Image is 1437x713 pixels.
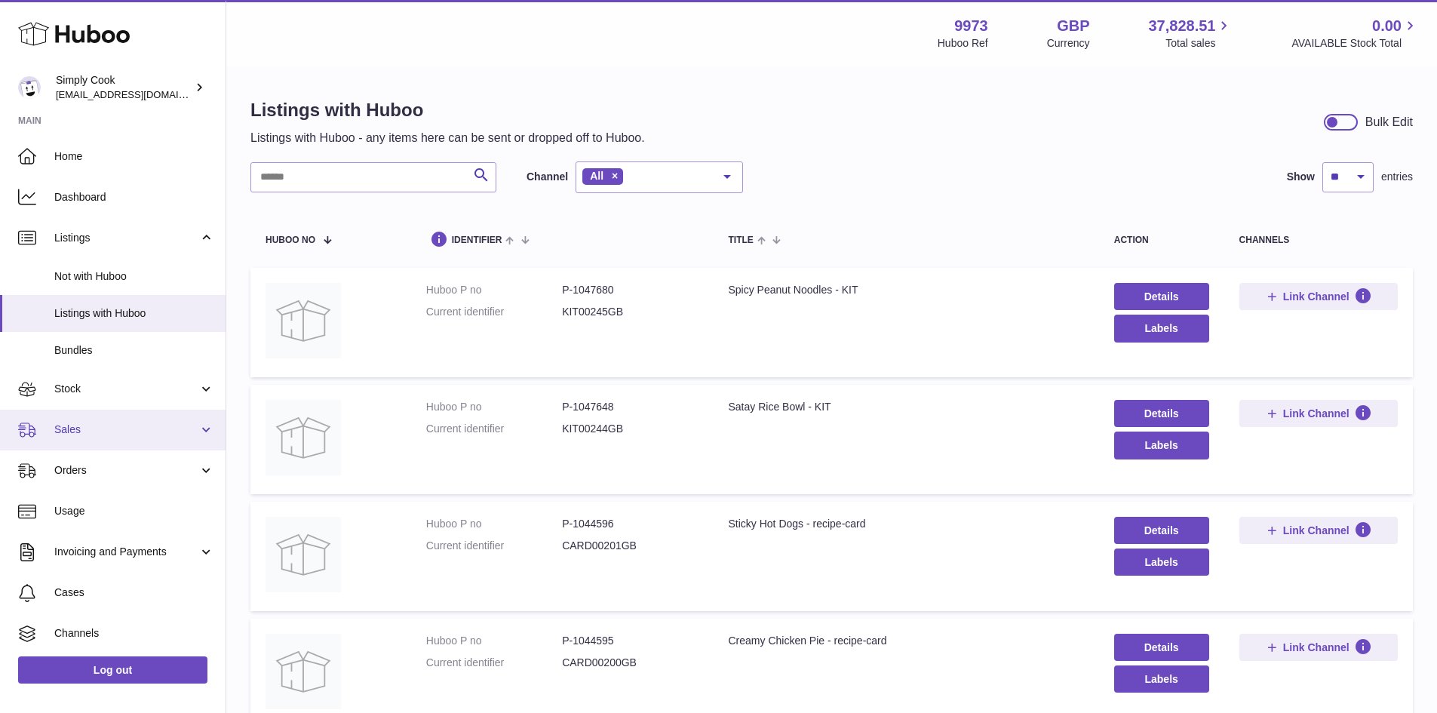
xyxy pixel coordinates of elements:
dd: P-1047680 [562,283,698,297]
span: Link Channel [1283,407,1349,420]
span: AVAILABLE Stock Total [1291,36,1419,51]
div: Satay Rice Bowl - KIT [728,400,1083,414]
a: Details [1114,283,1209,310]
dt: Current identifier [426,422,562,436]
span: Not with Huboo [54,269,214,284]
span: Stock [54,382,198,396]
dd: KIT00245GB [562,305,698,319]
span: Bundles [54,343,214,358]
button: Labels [1114,549,1209,576]
img: Sticky Hot Dogs - recipe-card [266,517,341,592]
button: Link Channel [1239,517,1398,544]
span: All [590,170,603,182]
img: Satay Rice Bowl - KIT [266,400,341,475]
div: Spicy Peanut Noodles - KIT [728,283,1083,297]
span: Cases [54,585,214,600]
span: Channels [54,626,214,641]
p: Listings with Huboo - any items here can be sent or dropped off to Huboo. [250,130,645,146]
span: Link Channel [1283,524,1349,537]
a: Details [1114,400,1209,427]
span: 37,828.51 [1148,16,1215,36]
button: Link Channel [1239,400,1398,427]
dd: P-1047648 [562,400,698,414]
div: Creamy Chicken Pie - recipe-card [728,634,1083,648]
button: Labels [1114,665,1209,693]
a: Details [1114,517,1209,544]
span: identifier [452,235,502,245]
div: channels [1239,235,1398,245]
span: Usage [54,504,214,518]
label: Show [1287,170,1315,184]
dt: Huboo P no [426,400,562,414]
dt: Current identifier [426,656,562,670]
span: Listings [54,231,198,245]
div: action [1114,235,1209,245]
span: Invoicing and Payments [54,545,198,559]
dt: Huboo P no [426,517,562,531]
span: Listings with Huboo [54,306,214,321]
span: Orders [54,463,198,478]
a: Log out [18,656,207,684]
span: title [728,235,753,245]
button: Labels [1114,315,1209,342]
a: 37,828.51 Total sales [1148,16,1233,51]
dt: Huboo P no [426,283,562,297]
div: Huboo Ref [938,36,988,51]
a: Details [1114,634,1209,661]
span: Huboo no [266,235,315,245]
span: Dashboard [54,190,214,204]
dt: Huboo P no [426,634,562,648]
span: Link Channel [1283,290,1349,303]
button: Link Channel [1239,283,1398,310]
dt: Current identifier [426,305,562,319]
dd: CARD00201GB [562,539,698,553]
dd: CARD00200GB [562,656,698,670]
span: Home [54,149,214,164]
div: Bulk Edit [1365,114,1413,131]
span: entries [1381,170,1413,184]
a: 0.00 AVAILABLE Stock Total [1291,16,1419,51]
h1: Listings with Huboo [250,98,645,122]
label: Channel [527,170,568,184]
div: Simply Cook [56,73,192,102]
div: Sticky Hot Dogs - recipe-card [728,517,1083,531]
div: Currency [1047,36,1090,51]
img: internalAdmin-9973@internal.huboo.com [18,76,41,99]
button: Labels [1114,432,1209,459]
img: Creamy Chicken Pie - recipe-card [266,634,341,709]
img: Spicy Peanut Noodles - KIT [266,283,341,358]
span: [EMAIL_ADDRESS][DOMAIN_NAME] [56,88,222,100]
span: 0.00 [1372,16,1402,36]
strong: GBP [1057,16,1089,36]
span: Total sales [1165,36,1233,51]
strong: 9973 [954,16,988,36]
dd: P-1044595 [562,634,698,648]
dt: Current identifier [426,539,562,553]
button: Link Channel [1239,634,1398,661]
dd: KIT00244GB [562,422,698,436]
span: Sales [54,423,198,437]
dd: P-1044596 [562,517,698,531]
span: Link Channel [1283,641,1349,654]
